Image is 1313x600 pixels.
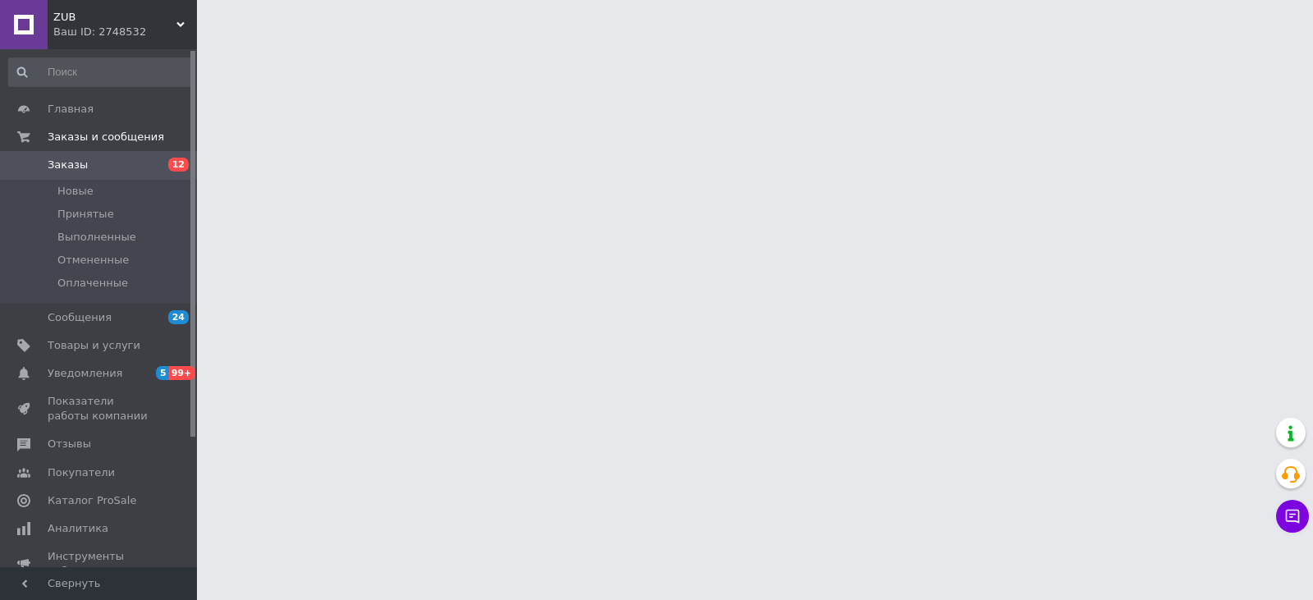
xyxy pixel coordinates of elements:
[48,549,152,579] span: Инструменты вебмастера и SEO
[48,366,122,381] span: Уведомления
[156,366,169,380] span: 5
[48,465,115,480] span: Покупатели
[8,57,194,87] input: Поиск
[48,130,164,144] span: Заказы и сообщения
[48,310,112,325] span: Сообщения
[57,230,136,245] span: Выполненные
[1276,500,1309,533] button: Чат с покупателем
[48,158,88,172] span: Заказы
[48,521,108,536] span: Аналитика
[57,207,114,222] span: Принятые
[57,276,128,291] span: Оплаченные
[57,184,94,199] span: Новые
[48,338,140,353] span: Товары и услуги
[169,366,196,380] span: 99+
[53,10,176,25] span: ZUB
[168,310,189,324] span: 24
[48,394,152,424] span: Показатели работы компании
[57,253,129,268] span: Отмененные
[48,493,136,508] span: Каталог ProSale
[168,158,189,172] span: 12
[48,102,94,117] span: Главная
[48,437,91,451] span: Отзывы
[53,25,197,39] div: Ваш ID: 2748532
